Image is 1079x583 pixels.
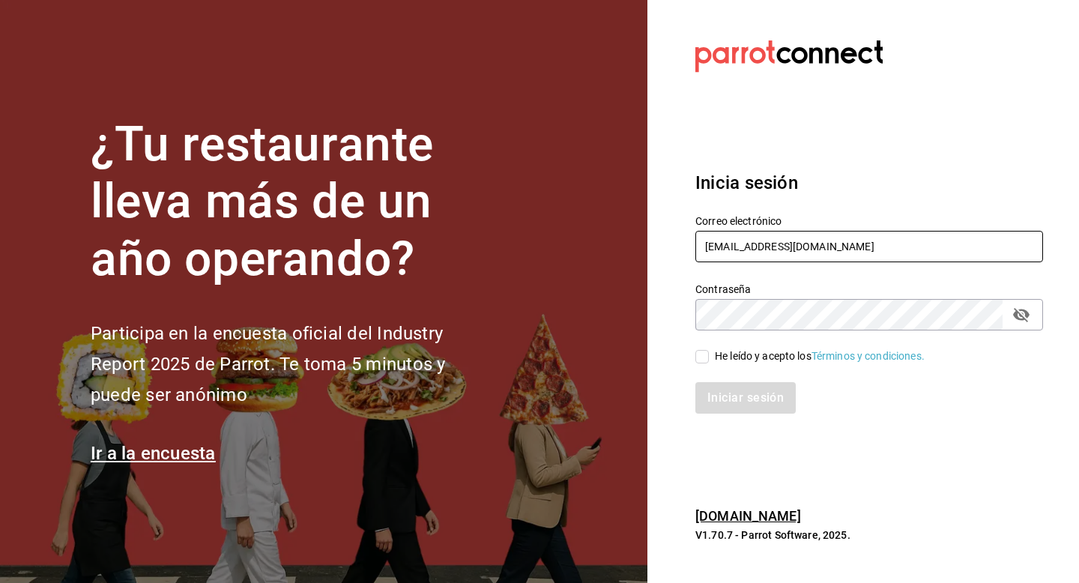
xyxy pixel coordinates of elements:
a: Ir a la encuesta [91,443,216,464]
a: Términos y condiciones. [811,350,925,362]
input: Ingresa tu correo electrónico [695,231,1043,262]
h3: Inicia sesión [695,169,1043,196]
label: Contraseña [695,283,1043,294]
h1: ¿Tu restaurante lleva más de un año operando? [91,116,495,289]
h2: Participa en la encuesta oficial del Industry Report 2025 de Parrot. Te toma 5 minutos y puede se... [91,318,495,410]
label: Correo electrónico [695,215,1043,226]
a: [DOMAIN_NAME] [695,508,801,524]
button: passwordField [1009,302,1034,327]
p: V1.70.7 - Parrot Software, 2025. [695,528,1043,543]
div: He leído y acepto los [715,348,925,364]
